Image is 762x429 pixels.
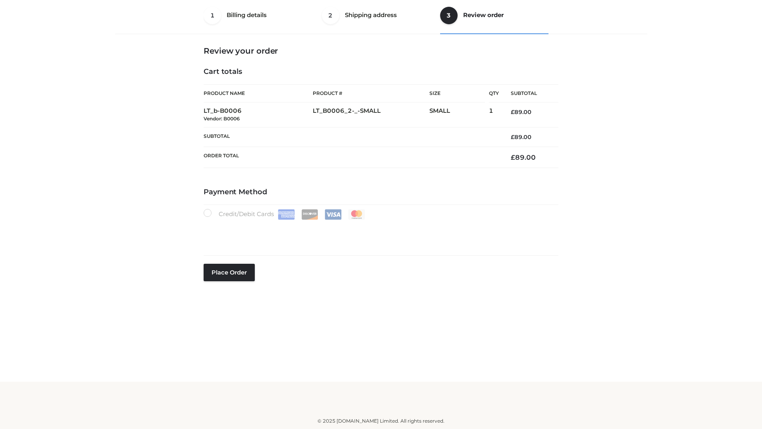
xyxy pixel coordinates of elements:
bdi: 89.00 [511,133,531,141]
td: SMALL [429,102,489,128]
img: Mastercard [348,209,365,220]
bdi: 89.00 [511,108,531,116]
bdi: 89.00 [511,153,536,161]
th: Subtotal [204,127,499,147]
th: Product # [313,84,429,102]
img: Visa [325,209,342,220]
th: Size [429,85,485,102]
h3: Review your order [204,46,558,56]
small: Vendor: B0006 [204,116,240,122]
img: Discover [301,209,318,220]
label: Credit/Debit Cards [204,209,366,220]
span: £ [511,108,514,116]
div: © 2025 [DOMAIN_NAME] Limited. All rights reserved. [118,417,644,425]
th: Product Name [204,84,313,102]
h4: Cart totals [204,68,558,76]
th: Order Total [204,147,499,168]
img: Amex [278,209,295,220]
td: LT_b-B0006 [204,102,313,128]
td: 1 [489,102,499,128]
th: Subtotal [499,85,558,102]
th: Qty [489,84,499,102]
iframe: Secure payment input frame [202,218,557,247]
span: £ [511,153,515,161]
button: Place order [204,264,255,281]
span: £ [511,133,514,141]
h4: Payment Method [204,188,558,197]
td: LT_B0006_2-_-SMALL [313,102,429,128]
